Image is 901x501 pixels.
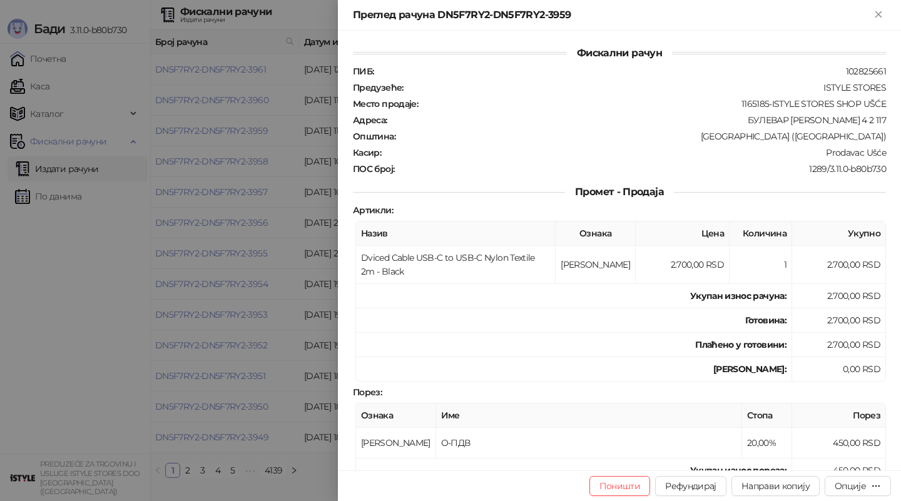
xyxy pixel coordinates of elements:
div: Prodavac Ušće [382,147,887,158]
strong: Касир : [353,147,381,158]
td: 1 [730,246,792,284]
button: Направи копију [731,476,820,496]
strong: Место продаје : [353,98,418,109]
strong: Укупан износ рачуна : [690,290,786,301]
td: [PERSON_NAME] [556,246,636,284]
span: Направи копију [741,480,810,492]
strong: ПОС број : [353,163,394,175]
td: 2.700,00 RSD [792,284,886,308]
button: Поништи [589,476,651,496]
strong: Адреса : [353,114,387,126]
strong: Артикли : [353,205,393,216]
strong: [PERSON_NAME]: [713,363,786,375]
th: Назив [356,221,556,246]
div: 102825661 [375,66,887,77]
td: 2.700,00 RSD [636,246,730,284]
td: 2.700,00 RSD [792,333,886,357]
th: Стопа [742,403,792,428]
div: 1165185-ISTYLE STORES SHOP UŠĆE [419,98,887,109]
strong: Готовина : [745,315,786,326]
th: Цена [636,221,730,246]
th: Укупно [792,221,886,246]
td: Dviced Cable USB-C to USB-C Nylon Textile 2m - Black [356,246,556,284]
th: Ознака [356,403,436,428]
strong: Плаћено у готовини: [695,339,786,350]
td: 20,00% [742,428,792,458]
th: Количина [730,221,792,246]
strong: Порез : [353,387,382,398]
strong: Предузеће : [353,82,404,93]
strong: Укупан износ пореза: [690,465,786,476]
td: 2.700,00 RSD [792,246,886,284]
button: Close [871,8,886,23]
div: Преглед рачуна DN5F7RY2-DN5F7RY2-3959 [353,8,871,23]
td: 2.700,00 RSD [792,308,886,333]
div: БУЛЕВАР [PERSON_NAME] 4 2 117 [389,114,887,126]
th: Ознака [556,221,636,246]
div: [GEOGRAPHIC_DATA] ([GEOGRAPHIC_DATA]) [397,131,887,142]
td: [PERSON_NAME] [356,428,436,458]
td: 450,00 RSD [792,458,886,483]
td: О-ПДВ [436,428,742,458]
div: 1289/3.11.0-b80b730 [395,163,887,175]
td: 0,00 RSD [792,357,886,382]
th: Порез [792,403,886,428]
div: ISTYLE STORES [405,82,887,93]
div: Опције [835,480,866,492]
button: Рефундирај [655,476,726,496]
span: Фискални рачун [567,47,672,59]
button: Опције [825,476,891,496]
th: Име [436,403,742,428]
td: 450,00 RSD [792,428,886,458]
strong: Општина : [353,131,395,142]
span: Промет - Продаја [565,186,674,198]
strong: ПИБ : [353,66,374,77]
